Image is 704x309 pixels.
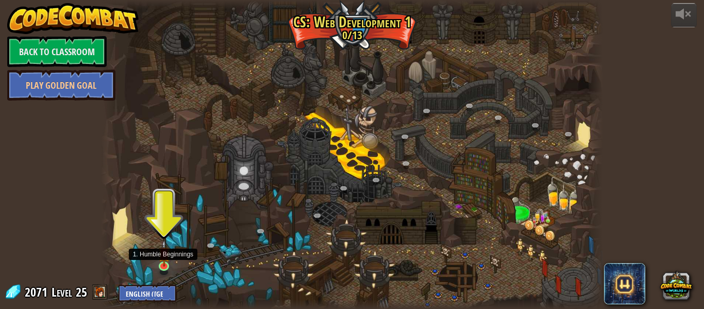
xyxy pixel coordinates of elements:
button: Adjust volume [671,3,697,27]
a: Back to Classroom [7,36,107,67]
span: 2071 [25,284,51,300]
img: level-banner-unstarted.png [158,240,170,267]
a: Play Golden Goal [7,70,115,101]
span: 25 [76,284,87,300]
img: CodeCombat - Learn how to code by playing a game [7,3,139,34]
span: Level [52,284,72,301]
